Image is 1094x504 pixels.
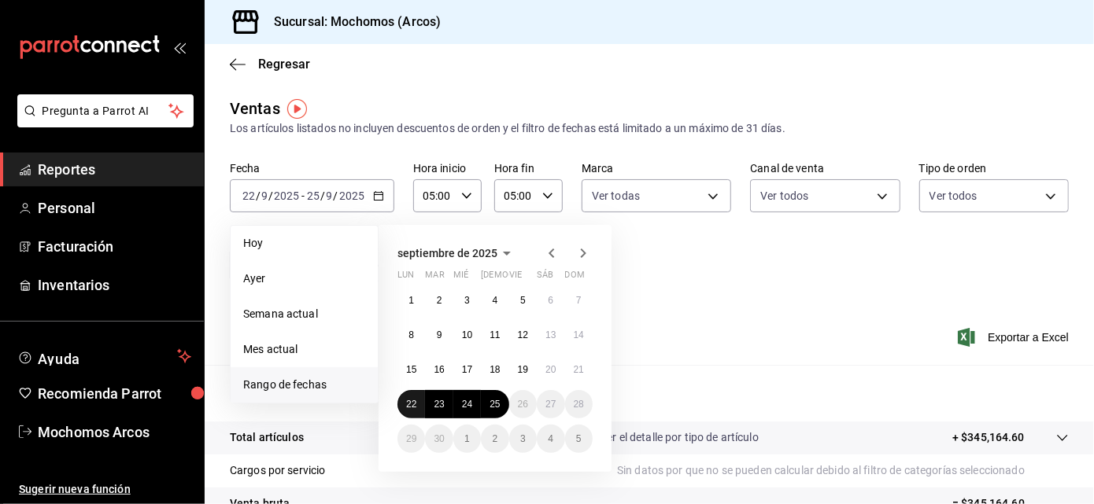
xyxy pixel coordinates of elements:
abbr: 15 de septiembre de 2025 [406,364,416,375]
button: 13 de septiembre de 2025 [537,321,564,349]
span: Reportes [38,159,191,180]
abbr: 13 de septiembre de 2025 [545,329,556,340]
button: 7 de septiembre de 2025 [565,286,593,315]
button: 1 de septiembre de 2025 [397,286,425,315]
div: Ventas [230,97,280,120]
span: Exportar a Excel [961,328,1069,347]
button: 29 de septiembre de 2025 [397,425,425,453]
a: Pregunta a Parrot AI [11,114,194,131]
span: Regresar [258,57,310,72]
span: Recomienda Parrot [38,383,191,404]
button: 3 de septiembre de 2025 [453,286,481,315]
abbr: 4 de septiembre de 2025 [493,295,498,306]
button: 5 de septiembre de 2025 [509,286,537,315]
button: 17 de septiembre de 2025 [453,355,481,384]
abbr: 17 de septiembre de 2025 [462,364,472,375]
abbr: 28 de septiembre de 2025 [574,399,584,410]
abbr: 18 de septiembre de 2025 [490,364,500,375]
abbr: 22 de septiembre de 2025 [406,399,416,410]
span: Pregunta a Parrot AI [43,103,169,120]
input: ---- [338,189,365,202]
button: 3 de octubre de 2025 [509,425,537,453]
span: / [320,189,325,202]
button: 25 de septiembre de 2025 [481,390,508,418]
p: Cargos por servicio [230,462,326,479]
button: open_drawer_menu [173,41,186,53]
span: / [268,189,273,202]
span: - [301,189,305,202]
abbr: 11 de septiembre de 2025 [490,329,500,340]
img: Tooltip marker [287,99,307,119]
abbr: 26 de septiembre de 2025 [518,399,528,410]
abbr: 6 de septiembre de 2025 [548,295,553,306]
abbr: 24 de septiembre de 2025 [462,399,472,410]
abbr: miércoles [453,270,468,286]
button: 20 de septiembre de 2025 [537,355,564,384]
abbr: 4 de octubre de 2025 [548,433,553,444]
abbr: 1 de octubre de 2025 [464,433,470,444]
button: 22 de septiembre de 2025 [397,390,425,418]
span: Ayer [243,270,365,287]
span: Inventarios [38,274,191,296]
abbr: 5 de septiembre de 2025 [520,295,526,306]
abbr: 3 de octubre de 2025 [520,433,526,444]
button: 11 de septiembre de 2025 [481,321,508,349]
span: Sugerir nueva función [19,481,191,498]
abbr: 1 de septiembre de 2025 [408,295,414,306]
button: septiembre de 2025 [397,244,516,263]
abbr: 20 de septiembre de 2025 [545,364,556,375]
abbr: 7 de septiembre de 2025 [576,295,582,306]
abbr: lunes [397,270,414,286]
button: 1 de octubre de 2025 [453,425,481,453]
button: 27 de septiembre de 2025 [537,390,564,418]
abbr: 3 de septiembre de 2025 [464,295,470,306]
button: 10 de septiembre de 2025 [453,321,481,349]
abbr: 9 de septiembre de 2025 [437,329,442,340]
button: 23 de septiembre de 2025 [425,390,453,418]
abbr: 27 de septiembre de 2025 [545,399,556,410]
span: Ver todos [930,188,978,204]
button: 5 de octubre de 2025 [565,425,593,453]
button: 6 de septiembre de 2025 [537,286,564,315]
button: 26 de septiembre de 2025 [509,390,537,418]
input: -- [306,189,320,202]
p: + $345,164.60 [952,429,1025,446]
abbr: 29 de septiembre de 2025 [406,433,416,444]
button: 30 de septiembre de 2025 [425,425,453,453]
span: / [334,189,338,202]
abbr: 23 de septiembre de 2025 [434,399,444,410]
abbr: 30 de septiembre de 2025 [434,433,444,444]
label: Hora inicio [413,164,482,175]
label: Tipo de orden [919,164,1069,175]
button: Regresar [230,57,310,72]
abbr: 10 de septiembre de 2025 [462,329,472,340]
abbr: 8 de septiembre de 2025 [408,329,414,340]
button: 19 de septiembre de 2025 [509,355,537,384]
button: 9 de septiembre de 2025 [425,321,453,349]
button: 14 de septiembre de 2025 [565,321,593,349]
abbr: martes [425,270,444,286]
button: 4 de octubre de 2025 [537,425,564,453]
input: -- [242,189,256,202]
span: Ver todos [760,188,808,204]
button: 4 de septiembre de 2025 [481,286,508,315]
button: 21 de septiembre de 2025 [565,355,593,384]
button: 28 de septiembre de 2025 [565,390,593,418]
span: Ver todas [592,188,640,204]
abbr: 21 de septiembre de 2025 [574,364,584,375]
abbr: sábado [537,270,553,286]
span: Rango de fechas [243,377,365,393]
span: Personal [38,197,191,219]
abbr: 25 de septiembre de 2025 [490,399,500,410]
button: Pregunta a Parrot AI [17,94,194,127]
button: 15 de septiembre de 2025 [397,355,425,384]
button: 2 de octubre de 2025 [481,425,508,453]
abbr: 2 de octubre de 2025 [493,433,498,444]
abbr: 5 de octubre de 2025 [576,433,582,444]
span: Hoy [243,235,365,252]
button: 18 de septiembre de 2025 [481,355,508,384]
abbr: viernes [509,270,522,286]
span: Ayuda [38,347,171,366]
abbr: domingo [565,270,585,286]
